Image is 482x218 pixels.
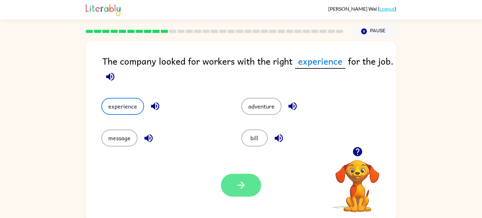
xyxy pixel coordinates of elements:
[295,54,345,69] span: experience
[328,6,396,12] div: ( )
[328,6,378,12] span: [PERSON_NAME] Wai
[241,98,281,115] button: adventure
[241,130,268,146] button: bill
[101,98,144,115] button: experience
[326,150,389,213] video: Your browser must support playing .mp4 files to use Literably. Please try using another browser.
[351,24,396,39] button: Pause
[379,6,395,12] a: Logout
[102,54,396,85] div: The company looked for workers with the right for the job.
[86,3,120,16] img: Literably
[101,130,137,146] button: message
